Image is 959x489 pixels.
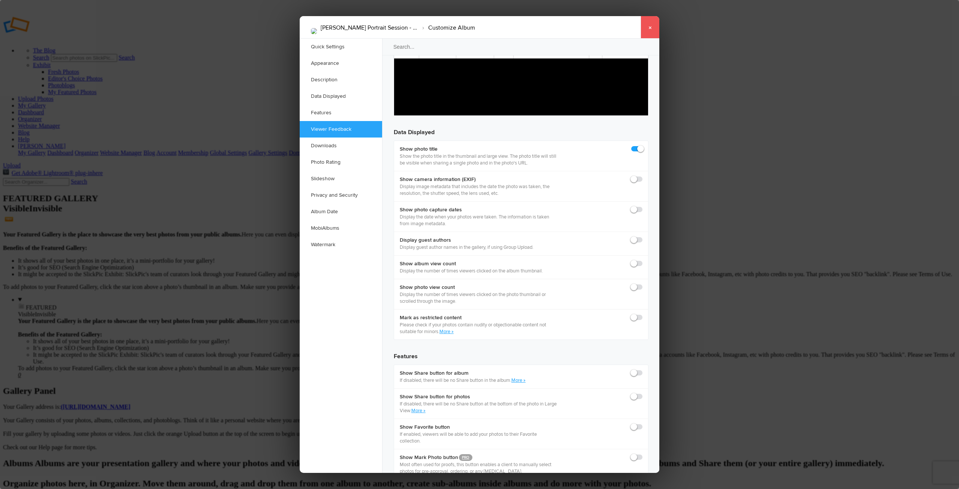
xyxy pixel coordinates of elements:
b: Show photo view count [400,284,557,291]
a: Appearance [300,55,382,72]
a: More » [439,329,454,335]
h3: Features [394,346,648,361]
b: Show camera information (EXIF) [400,176,557,183]
a: PRO [459,454,472,461]
b: Show photo capture dates [400,206,557,214]
p: Display guest author names in the gallery, if using Group Upload. [400,244,533,251]
p: If disabled, there will be no Share button at the bottom of the photo in Large View. [400,401,557,414]
a: × [641,16,659,39]
a: Album Date [300,203,382,220]
p: Show the photo title in the thumbnail and large view. The photo title will still be visible when ... [400,153,557,166]
b: Mark as restricted content [400,314,557,322]
p: Please check if your photos contain nudity or objectionable content not suitable for minors. [400,322,557,335]
a: Watermark [300,236,382,253]
b: Show Mark Photo button [400,454,557,461]
p: Most often used for proofs, this button enables a client to manually select photos for pre-approv... [400,461,557,475]
p: If enabled, viewers will be able to add your photos to their Favorite collection. [400,431,557,444]
a: Description [300,72,382,88]
b: Show Share button for photos [400,393,557,401]
h3: Data Displayed [394,122,648,137]
b: Show Share button for album [400,369,526,377]
p: Display the date when your photos were taken. The information is taken from image metadata. [400,214,557,227]
img: Maddy_Portraits-6.jpg [311,28,317,34]
b: Display guest authors [400,236,533,244]
li: [PERSON_NAME] Portrait Session - [DATE] [321,21,418,34]
p: If disabled, there will be no Share button in the album. [400,377,526,384]
iframe: Rich Text Area. Press ALT-F9 for menu. Press ALT-F10 for toolbar. Press ALT-0 for help [394,58,648,115]
a: Slideshow [300,170,382,187]
a: Photo Rating [300,154,382,170]
input: Search... [382,38,660,55]
a: Privacy and Security [300,187,382,203]
a: More » [411,408,426,414]
p: Display the number of times viewers clicked on the photo thumbnail or scrolled through the image. [400,291,557,305]
b: Show photo title [400,145,557,153]
a: More » [511,377,526,383]
a: Quick Settings [300,39,382,55]
a: Data Displayed [300,88,382,105]
a: Downloads [300,138,382,154]
p: Display image metadata that includes the date the photo was taken, the resolution, the shutter sp... [400,183,557,197]
b: Show album view count [400,260,543,268]
b: Show Favorite button [400,423,557,431]
a: Features [300,105,382,121]
a: MobiAlbums [300,220,382,236]
p: Display the number of times viewers clicked on the album thumbnail. [400,268,543,274]
li: Customize Album [418,21,475,34]
a: Viewer Feedback [300,121,382,138]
